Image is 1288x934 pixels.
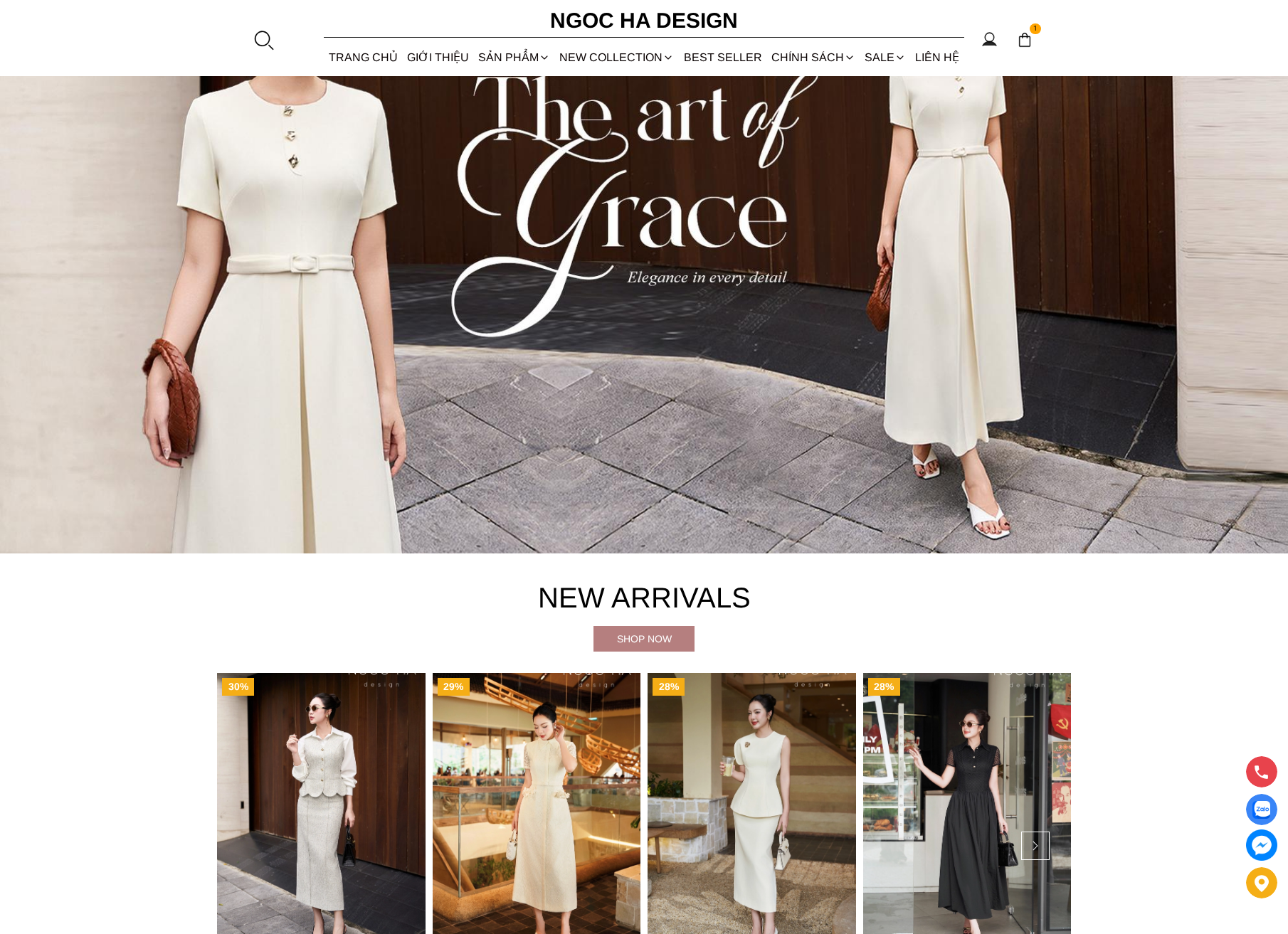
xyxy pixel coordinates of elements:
div: SẢN PHẨM [474,38,555,76]
span: 1 [1030,23,1041,35]
a: GIỚI THIỆU [402,38,473,76]
a: Display image [1246,794,1277,825]
a: Shop now [593,626,695,652]
a: messenger [1246,829,1277,861]
a: BEST SELLER [679,38,766,76]
img: img-CART-ICON-ksit0nf1 [1017,32,1033,48]
a: TRANG CHỦ [324,38,402,76]
a: LIÊN HỆ [911,38,964,76]
img: Display image [1252,801,1270,819]
div: Shop now [593,631,695,647]
a: NEW COLLECTION [555,38,679,76]
a: Ngoc Ha Design [537,4,751,38]
h4: New Arrivals [217,575,1071,620]
div: Chính sách [766,38,860,76]
a: SALE [860,38,911,76]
